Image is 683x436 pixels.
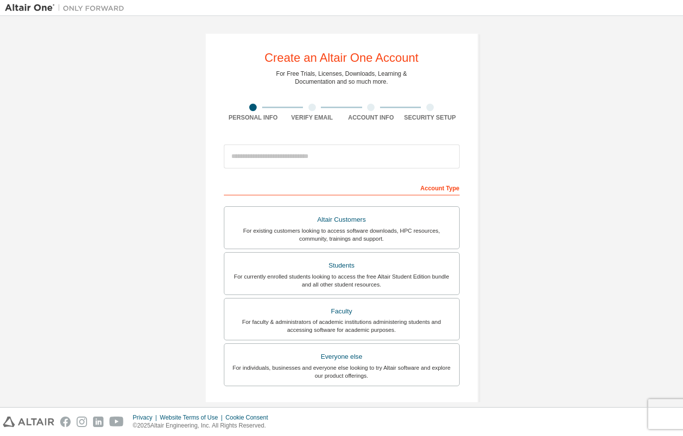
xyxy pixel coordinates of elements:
[77,417,87,427] img: instagram.svg
[276,70,407,86] div: For Free Trials, Licenses, Downloads, Learning & Documentation and so much more.
[230,227,453,243] div: For existing customers looking to access software downloads, HPC resources, community, trainings ...
[230,273,453,289] div: For currently enrolled students looking to access the free Altair Student Edition bundle and all ...
[160,414,225,422] div: Website Terms of Use
[342,114,401,122] div: Account Info
[224,114,283,122] div: Personal Info
[224,401,460,417] div: Your Profile
[60,417,71,427] img: facebook.svg
[230,304,453,318] div: Faculty
[230,318,453,334] div: For faculty & administrators of academic institutions administering students and accessing softwa...
[225,414,274,422] div: Cookie Consent
[230,213,453,227] div: Altair Customers
[93,417,103,427] img: linkedin.svg
[283,114,342,122] div: Verify Email
[230,350,453,364] div: Everyone else
[400,114,460,122] div: Security Setup
[3,417,54,427] img: altair_logo.svg
[5,3,129,13] img: Altair One
[133,414,160,422] div: Privacy
[265,52,419,64] div: Create an Altair One Account
[224,179,460,195] div: Account Type
[230,364,453,380] div: For individuals, businesses and everyone else looking to try Altair software and explore our prod...
[133,422,274,430] p: © 2025 Altair Engineering, Inc. All Rights Reserved.
[109,417,124,427] img: youtube.svg
[230,259,453,273] div: Students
